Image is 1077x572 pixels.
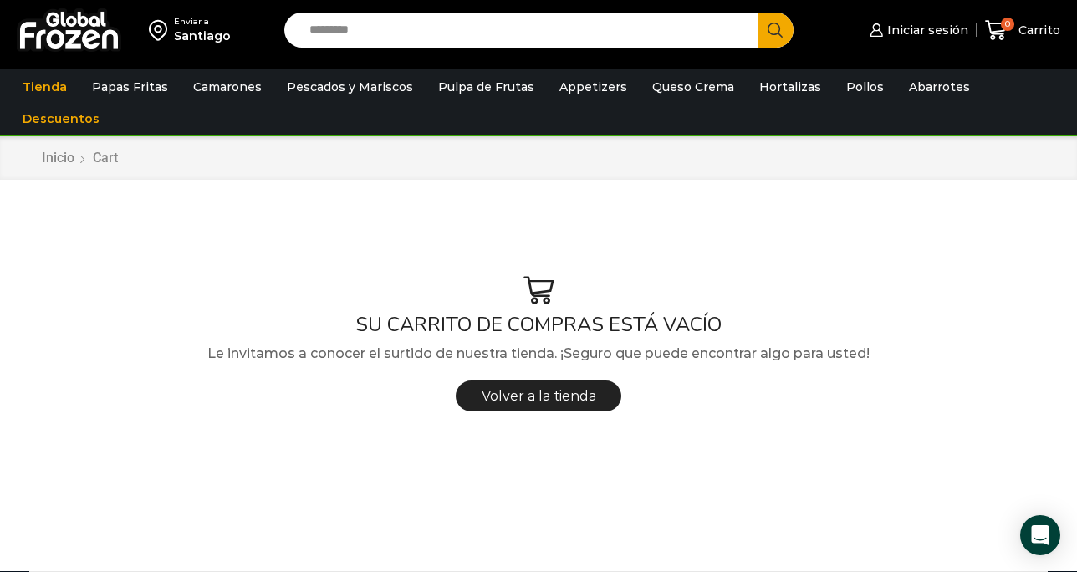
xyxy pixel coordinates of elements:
[41,149,75,168] a: Inicio
[482,388,596,404] span: Volver a la tienda
[751,71,829,103] a: Hortalizas
[29,313,1048,337] h1: SU CARRITO DE COMPRAS ESTÁ VACÍO
[1001,18,1014,31] span: 0
[174,16,231,28] div: Enviar a
[551,71,635,103] a: Appetizers
[93,150,118,166] span: Cart
[901,71,978,103] a: Abarrotes
[456,380,622,411] a: Volver a la tienda
[758,13,794,48] button: Search button
[838,71,892,103] a: Pollos
[883,22,968,38] span: Iniciar sesión
[1014,22,1060,38] span: Carrito
[29,343,1048,365] p: Le invitamos a conocer el surtido de nuestra tienda. ¡Seguro que puede encontrar algo para usted!
[84,71,176,103] a: Papas Fritas
[149,16,174,44] img: address-field-icon.svg
[185,71,270,103] a: Camarones
[14,103,108,135] a: Descuentos
[174,28,231,44] div: Santiago
[14,71,75,103] a: Tienda
[644,71,743,103] a: Queso Crema
[1020,515,1060,555] div: Open Intercom Messenger
[865,13,967,47] a: Iniciar sesión
[430,71,543,103] a: Pulpa de Frutas
[278,71,421,103] a: Pescados y Mariscos
[985,11,1060,50] a: 0 Carrito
